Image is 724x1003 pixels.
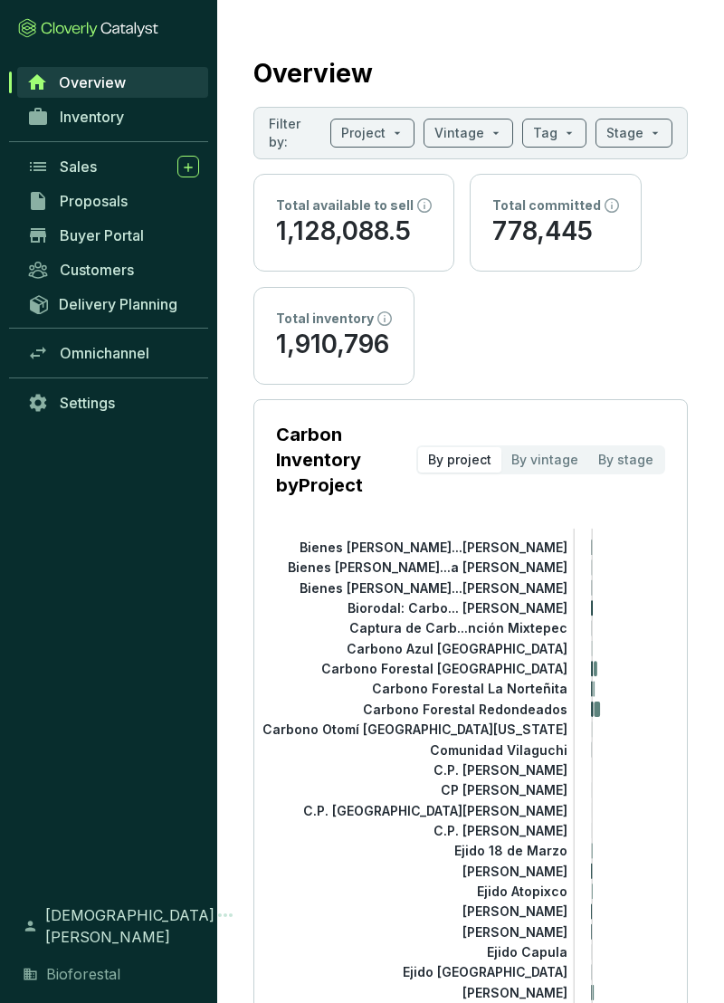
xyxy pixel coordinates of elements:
div: By stage [588,447,663,473]
tspan: [PERSON_NAME] [462,903,567,919]
span: Delivery Planning [59,295,177,313]
tspan: Carbono Otomí [GEOGRAPHIC_DATA][US_STATE] [262,721,567,737]
p: 778,445 [492,215,619,249]
div: By project [418,447,501,473]
a: Proposals [18,186,208,216]
tspan: Bienes [PERSON_NAME]...[PERSON_NAME] [300,540,567,555]
tspan: Ejido Atopixco [477,884,567,899]
tspan: [PERSON_NAME] [462,984,567,999]
a: Settings [18,387,208,418]
tspan: [PERSON_NAME] [462,863,567,878]
a: Overview [17,67,208,98]
a: Customers [18,254,208,285]
tspan: Carbono Forestal [GEOGRAPHIC_DATA] [321,661,567,676]
span: Bioforestal [46,963,120,985]
tspan: [PERSON_NAME] [462,923,567,939]
tspan: C.P. [GEOGRAPHIC_DATA][PERSON_NAME] [303,802,567,817]
p: Filter by: [269,115,321,151]
tspan: Ejido 18 de Marzo [454,843,567,858]
a: Omnichannel [18,338,208,368]
a: Sales [18,151,208,182]
h2: Overview [253,54,373,92]
span: Settings [60,394,115,412]
span: Sales [60,158,97,176]
a: Delivery Planning [18,289,208,319]
tspan: Biorodal: Carbo... [PERSON_NAME] [348,600,567,616]
tspan: C.P. [PERSON_NAME] [433,823,567,838]
tspan: CP [PERSON_NAME] [441,782,567,798]
tspan: Bienes [PERSON_NAME]...[PERSON_NAME] [300,579,567,595]
span: [DEMOGRAPHIC_DATA][PERSON_NAME] [45,904,214,948]
tspan: Comunidad Vilaguchi [430,741,567,757]
span: Customers [60,261,134,279]
span: Omnichannel [60,344,149,362]
tspan: Ejido [GEOGRAPHIC_DATA] [403,964,567,979]
tspan: Captura de Carb...nción Mixtepec [349,620,567,635]
a: Inventory [18,101,208,132]
tspan: Ejido Capula [487,944,567,960]
tspan: C.P. [PERSON_NAME] [433,762,567,778]
p: Total committed [492,196,601,215]
span: Overview [59,73,126,91]
div: segmented control [416,445,665,474]
p: 1,910,796 [276,328,392,362]
tspan: Carbono Forestal La Norteñita [372,681,567,696]
span: Proposals [60,192,128,210]
a: Buyer Portal [18,220,208,251]
p: 1,128,088.5 [276,215,432,249]
span: Inventory [60,108,124,126]
tspan: Bienes [PERSON_NAME]...a [PERSON_NAME] [288,559,567,575]
span: Buyer Portal [60,226,144,244]
p: Total inventory [276,310,374,328]
tspan: Carbono Forestal Redondeados [363,701,567,716]
div: By vintage [501,447,588,473]
p: Carbon Inventory by Project [276,422,416,498]
p: Total available to sell [276,196,414,215]
tspan: Carbono Azul [GEOGRAPHIC_DATA] [347,640,567,655]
